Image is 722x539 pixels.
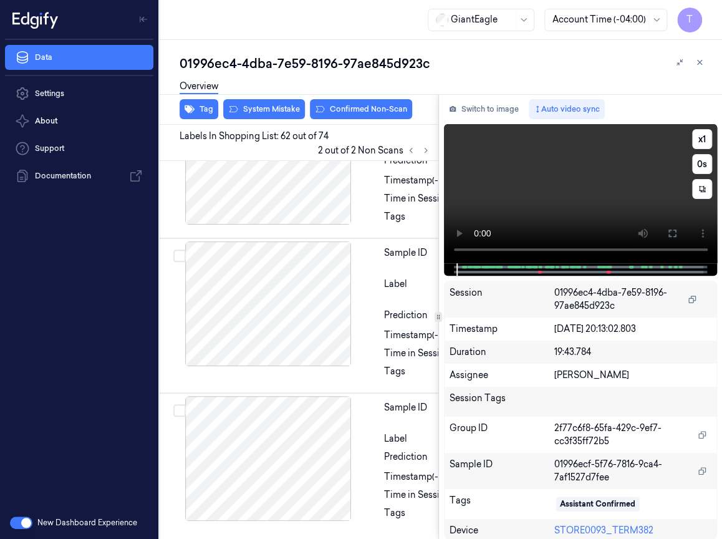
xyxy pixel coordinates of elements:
div: STORE0093_TERM382 [554,524,711,537]
div: Tags [384,507,464,527]
div: Tags [384,210,464,230]
div: Timestamp (-04:00) [384,329,464,342]
div: Session Tags [450,392,554,412]
button: Auto video sync [529,99,605,119]
button: Select row [173,250,186,262]
button: Confirmed Non-Scan [310,99,412,119]
button: 0s [692,154,712,174]
div: Tags [450,494,554,514]
button: Switch to image [444,99,524,119]
span: 01996ecf-5f76-7816-9ca4-7af1527d7fee [554,458,690,484]
span: 01996ec4-4dba-7e59-8196-97ae845d923c [554,286,680,313]
div: [PERSON_NAME] [554,369,711,382]
div: Prediction [384,154,464,169]
button: System Mistake [223,99,305,119]
div: Label [384,278,464,304]
div: Assignee [450,369,554,382]
button: Select row [173,404,186,417]
button: x1 [692,129,712,149]
div: Tags [384,365,464,385]
div: Sample ID [450,458,554,484]
div: Timestamp [450,323,554,336]
div: Prediction [384,309,464,324]
div: [DATE] 20:13:02.803 [554,323,711,336]
span: 2f77c6f8-65fa-429c-9ef7-cc3f35ff72b5 [554,422,690,448]
div: Prediction [384,450,464,465]
a: Support [5,136,153,161]
button: About [5,109,153,134]
a: Settings [5,81,153,106]
div: Timestamp (-04:00) [384,174,464,187]
div: Sample ID [384,401,464,427]
a: Data [5,45,153,70]
div: Sample ID [384,246,464,273]
div: Timestamp (-04:00) [384,470,464,483]
div: 01996ec4-4dba-7e59-8196-97ae845d923c [180,55,712,72]
div: Device [450,524,554,537]
span: Labels In Shopping List: 62 out of 74 [180,130,329,143]
div: Label [384,432,464,445]
div: Time in Session [384,488,464,502]
button: Tag [180,99,218,119]
div: Time in Session [384,347,464,360]
div: 19:43.784 [554,346,711,359]
div: Assistant Confirmed [560,498,635,510]
a: Documentation [5,163,153,188]
div: Group ID [450,422,554,448]
a: Overview [180,80,218,94]
span: 2 out of 2 Non Scans [318,143,433,158]
button: Toggle Navigation [133,9,153,29]
div: Session [450,286,554,313]
button: T [677,7,702,32]
div: Duration [450,346,554,359]
div: Time in Session [384,192,464,205]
